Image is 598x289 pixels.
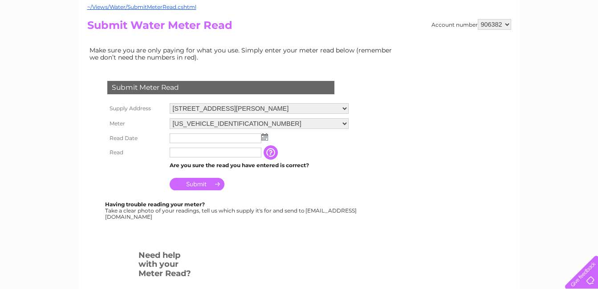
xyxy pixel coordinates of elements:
td: Are you sure the read you have entered is correct? [167,160,351,171]
a: Telecoms [488,38,515,44]
th: Supply Address [105,101,167,116]
a: Contact [539,38,561,44]
input: Submit [170,178,224,190]
a: Water [441,38,458,44]
div: Take a clear photo of your readings, tell us which supply it's for and send to [EMAIL_ADDRESS][DO... [105,201,358,220]
a: Blog [521,38,533,44]
th: Meter [105,116,167,131]
img: logo.png [21,23,66,50]
div: Clear Business is a trading name of Verastar Limited (registered in [GEOGRAPHIC_DATA] No. 3667643... [89,5,510,43]
th: Read Date [105,131,167,145]
a: 0333 014 3131 [430,4,492,16]
div: Account number [431,19,511,30]
a: Energy [464,38,483,44]
a: ~/Views/Water/SubmitMeterRead.cshtml [87,4,196,10]
img: ... [261,133,268,140]
h3: Need help with your Meter Read? [138,249,193,283]
b: Having trouble reading your meter? [105,201,205,208]
th: Read [105,145,167,160]
div: Submit Meter Read [107,81,334,94]
td: Make sure you are only paying for what you use. Simply enter your meter read below (remember we d... [87,44,399,63]
h2: Submit Water Meter Read [87,19,511,36]
input: Information [264,145,280,160]
a: Log out [569,38,590,44]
